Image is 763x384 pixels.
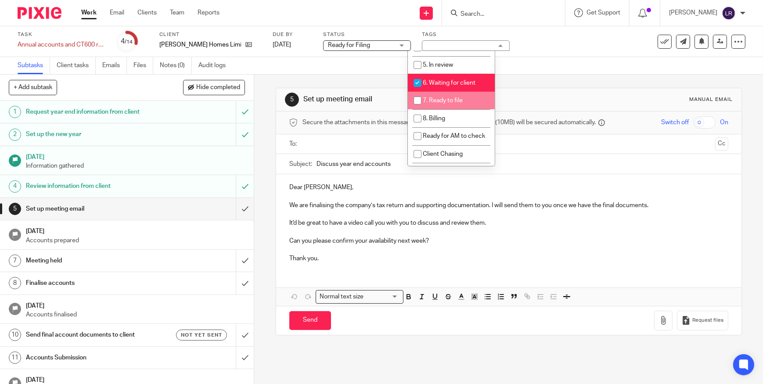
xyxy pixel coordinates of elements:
[26,202,160,215] h1: Set up meeting email
[18,40,105,49] div: Annual accounts and CT600 return
[720,118,728,127] span: On
[289,219,728,227] p: It'd be great to have a video call you with you to discuss and review them.
[159,31,262,38] label: Client
[26,299,245,310] h1: [DATE]
[289,237,728,245] p: Can you please confirm your availability next week?
[26,276,160,290] h1: Finalise accounts
[460,11,539,18] input: Search
[181,331,222,339] span: Not yet sent
[715,137,728,151] button: Cc
[318,292,366,301] span: Normal text size
[26,128,160,141] h1: Set up the new year
[661,118,689,127] span: Switch off
[367,292,398,301] input: Search for option
[159,40,241,49] p: [PERSON_NAME] Homes Limited
[137,8,157,17] a: Clients
[26,179,160,193] h1: Review information from client
[302,118,596,127] span: Secure the attachments in this message. Files exceeding the size limit (10MB) will be secured aut...
[9,180,21,193] div: 4
[81,8,97,17] a: Work
[18,31,105,38] label: Task
[423,115,445,122] span: 8. Billing
[328,42,370,48] span: Ready for Filing
[26,328,160,341] h1: Send final account documents to client
[26,351,160,364] h1: Accounts Submission
[422,31,510,38] label: Tags
[102,57,127,74] a: Emails
[423,133,485,139] span: Ready for AM to check
[289,160,312,169] label: Subject:
[692,317,723,324] span: Request files
[9,129,21,141] div: 2
[170,8,184,17] a: Team
[423,80,475,86] span: 6. Waiting for client
[133,57,153,74] a: Files
[9,329,21,341] div: 10
[9,352,21,364] div: 11
[57,57,96,74] a: Client tasks
[9,255,21,267] div: 7
[9,80,57,95] button: + Add subtask
[18,7,61,19] img: Pixie
[316,290,403,304] div: Search for option
[689,96,733,103] div: Manual email
[285,93,299,107] div: 5
[26,105,160,118] h1: Request year end information from client
[9,277,21,289] div: 8
[198,8,220,17] a: Reports
[9,106,21,118] div: 1
[722,6,736,20] img: svg%3E
[273,31,312,38] label: Due by
[423,151,463,157] span: Client Chasing
[289,311,331,330] input: Send
[677,311,728,330] button: Request files
[323,31,411,38] label: Status
[26,225,245,236] h1: [DATE]
[669,8,717,17] p: [PERSON_NAME]
[423,62,453,68] span: 5. In review
[18,57,50,74] a: Subtasks
[289,183,728,192] p: Dear [PERSON_NAME],
[423,97,463,104] span: 7. Ready to file
[26,161,245,170] p: Information gathered
[160,57,192,74] a: Notes (0)
[9,203,21,215] div: 5
[289,140,299,148] label: To:
[26,151,245,161] h1: [DATE]
[198,57,232,74] a: Audit logs
[121,36,133,47] div: 4
[289,201,728,210] p: We are finalising the company’s tax return and supporting documentation. I will send them to you ...
[125,39,133,44] small: /14
[196,84,240,91] span: Hide completed
[110,8,124,17] a: Email
[26,254,160,267] h1: Meeting held
[587,10,620,16] span: Get Support
[303,95,527,104] h1: Set up meeting email
[289,254,728,263] p: Thank you.
[183,80,245,95] button: Hide completed
[26,310,245,319] p: Accounts finalised
[26,236,245,245] p: Accounts prepared
[273,42,291,48] span: [DATE]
